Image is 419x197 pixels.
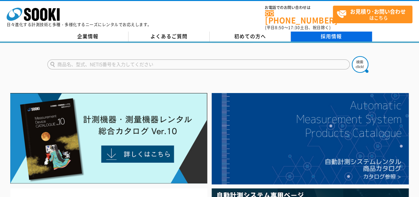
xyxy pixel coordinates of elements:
[337,6,412,23] span: はこちら
[210,32,291,42] a: 初めての方へ
[47,32,129,42] a: 企業情報
[129,32,210,42] a: よくあるご質問
[291,32,372,42] a: 採用情報
[47,59,350,69] input: 商品名、型式、NETIS番号を入力してください
[265,6,333,10] span: お電話でのお問い合わせは
[275,25,284,31] span: 8:50
[10,93,207,184] img: Catalog Ver10
[352,56,368,73] img: btn_search.png
[265,25,331,31] span: (平日 ～ 土日、祝日除く)
[350,7,406,15] strong: お見積り･お問い合わせ
[234,33,266,40] span: 初めての方へ
[7,23,152,27] p: 日々進化する計測技術と多種・多様化するニーズにレンタルでお応えします。
[212,93,409,184] img: 自動計測システムカタログ
[265,10,333,24] a: [PHONE_NUMBER]
[333,6,412,23] a: お見積り･お問い合わせはこちら
[288,25,300,31] span: 17:30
